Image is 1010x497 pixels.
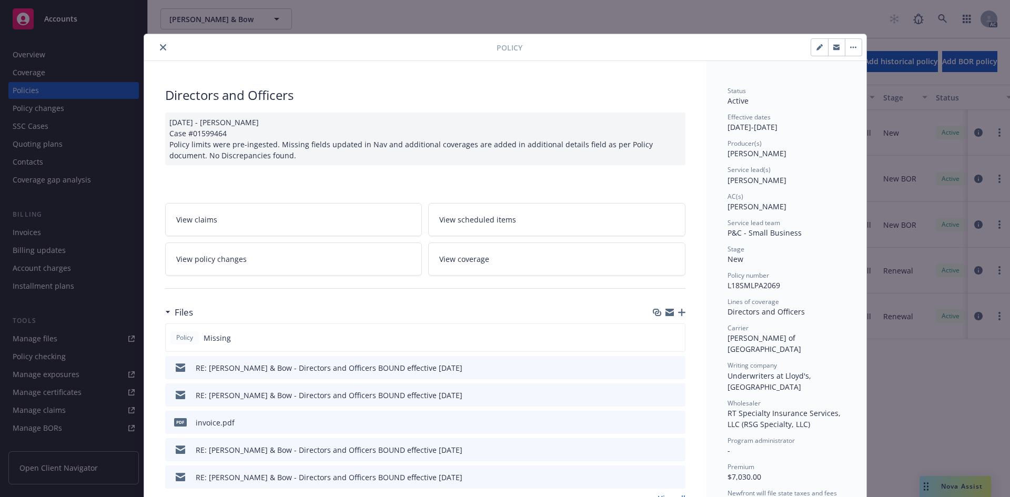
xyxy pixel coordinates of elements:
[728,323,749,332] span: Carrier
[728,175,786,185] span: [PERSON_NAME]
[728,254,743,264] span: New
[728,472,761,482] span: $7,030.00
[196,472,462,483] div: RE: [PERSON_NAME] & Bow - Directors and Officers BOUND effective [DATE]
[728,192,743,201] span: AC(s)
[728,280,780,290] span: L18SMLPA2069
[672,472,681,483] button: preview file
[196,444,462,455] div: RE: [PERSON_NAME] & Bow - Directors and Officers BOUND effective [DATE]
[165,86,685,104] div: Directors and Officers
[728,165,771,174] span: Service lead(s)
[165,306,193,319] div: Files
[728,86,746,95] span: Status
[728,245,744,253] span: Stage
[728,96,749,106] span: Active
[672,362,681,373] button: preview file
[728,361,777,370] span: Writing company
[157,41,169,54] button: close
[439,214,516,225] span: View scheduled items
[196,362,462,373] div: RE: [PERSON_NAME] & Bow - Directors and Officers BOUND effective [DATE]
[728,228,802,238] span: P&C - Small Business
[728,271,769,280] span: Policy number
[655,444,663,455] button: download file
[672,444,681,455] button: preview file
[728,113,771,121] span: Effective dates
[655,390,663,401] button: download file
[728,399,761,408] span: Wholesaler
[196,390,462,401] div: RE: [PERSON_NAME] & Bow - Directors and Officers BOUND effective [DATE]
[204,332,231,343] span: Missing
[728,371,813,392] span: Underwriters at Lloyd's, [GEOGRAPHIC_DATA]
[174,333,195,342] span: Policy
[439,253,489,265] span: View coverage
[728,436,795,445] span: Program administrator
[728,445,730,455] span: -
[728,462,754,471] span: Premium
[174,418,187,426] span: pdf
[728,218,780,227] span: Service lead team
[428,242,685,276] a: View coverage
[428,203,685,236] a: View scheduled items
[728,148,786,158] span: [PERSON_NAME]
[728,139,762,148] span: Producer(s)
[728,201,786,211] span: [PERSON_NAME]
[655,472,663,483] button: download file
[176,214,217,225] span: View claims
[655,362,663,373] button: download file
[728,297,779,306] span: Lines of coverage
[728,113,845,133] div: [DATE] - [DATE]
[176,253,247,265] span: View policy changes
[165,203,422,236] a: View claims
[672,390,681,401] button: preview file
[175,306,193,319] h3: Files
[672,417,681,428] button: preview file
[728,408,843,429] span: RT Specialty Insurance Services, LLC (RSG Specialty, LLC)
[497,42,522,53] span: Policy
[728,333,801,354] span: [PERSON_NAME] of [GEOGRAPHIC_DATA]
[655,417,663,428] button: download file
[728,306,845,317] div: Directors and Officers
[196,417,235,428] div: invoice.pdf
[165,242,422,276] a: View policy changes
[165,113,685,165] div: [DATE] - [PERSON_NAME] Case #01599464 Policy limits were pre-ingested. Missing fields updated in ...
